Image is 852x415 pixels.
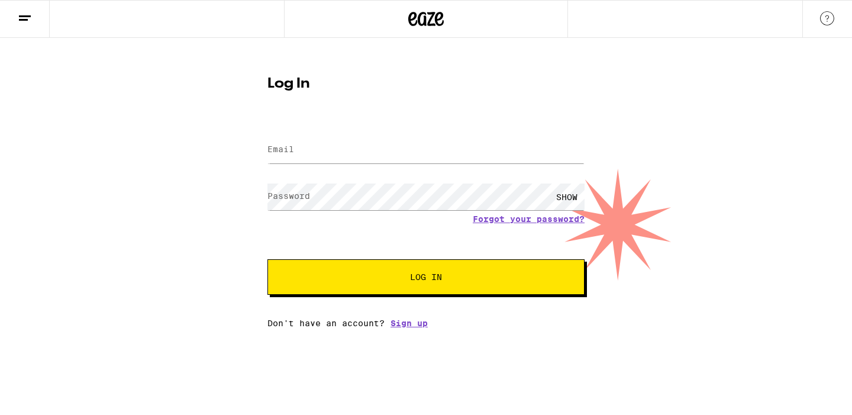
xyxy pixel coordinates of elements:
div: SHOW [549,184,585,210]
label: Email [267,144,294,154]
label: Password [267,191,310,201]
h1: Log In [267,77,585,91]
span: Log In [410,273,442,281]
a: Sign up [390,319,428,328]
button: Log In [267,259,585,295]
div: Don't have an account? [267,319,585,328]
a: Forgot your password? [473,214,585,224]
input: Email [267,137,585,163]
